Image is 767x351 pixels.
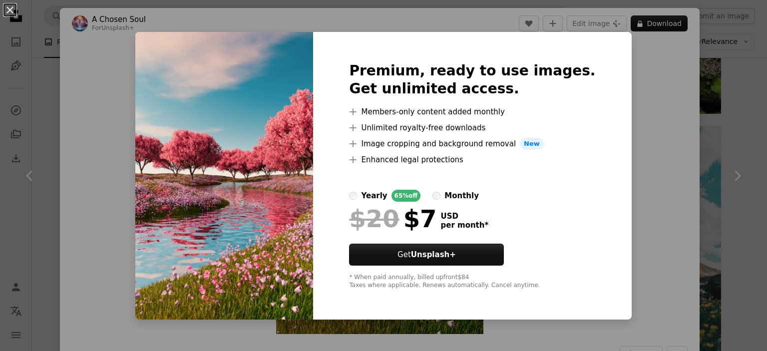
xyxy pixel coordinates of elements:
[349,138,595,150] li: Image cropping and background removal
[391,190,421,202] div: 65% off
[432,192,440,200] input: monthly
[444,190,479,202] div: monthly
[349,154,595,166] li: Enhanced legal protections
[440,221,488,230] span: per month *
[135,32,313,320] img: premium_photo-1711434824963-ca894373272e
[520,138,544,150] span: New
[349,192,357,200] input: yearly65%off
[361,190,387,202] div: yearly
[349,122,595,134] li: Unlimited royalty-free downloads
[349,274,595,290] div: * When paid annually, billed upfront $84 Taxes where applicable. Renews automatically. Cancel any...
[440,212,488,221] span: USD
[349,206,399,232] span: $20
[411,250,456,259] strong: Unsplash+
[349,206,436,232] div: $7
[349,106,595,118] li: Members-only content added monthly
[349,244,504,266] button: GetUnsplash+
[349,62,595,98] h2: Premium, ready to use images. Get unlimited access.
